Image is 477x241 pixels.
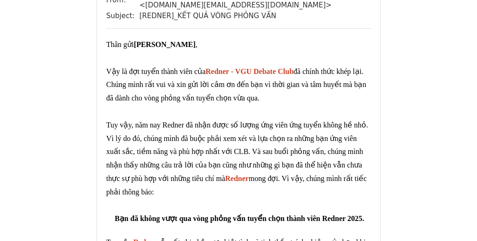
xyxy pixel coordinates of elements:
[106,67,205,75] span: Vậy là đợt tuyển thành viên của
[106,121,370,182] span: Tuy vậy, năm nay Redner đã nhận được số lượng ứng viên ứng tuyển không hề nhỏ. Vì lý do đó, chúng...
[106,67,368,102] span: đã chính thức khép lại. Chúng mình rất vui và xin gửi lời cảm ơn đến bạn vì thời gian và tâm huyế...
[106,40,198,48] span: Thân gửi ,
[225,174,249,182] span: Redner
[205,67,293,75] span: Redner - VGU Debate Club
[115,214,364,222] span: Bạn đã không vượt qua vòng phỏng vấn tuyển chọn thành viên Redner 2025.
[106,11,139,21] td: Subject:
[134,40,195,48] b: [PERSON_NAME]
[139,11,371,21] td: [REDNER]_KẾT QUẢ VÒNG PHỎNG VẤN
[430,196,477,241] iframe: Chat Widget
[106,174,368,196] span: mong đợi. Vì vậy, chúng mình rất tiếc phải thông báo:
